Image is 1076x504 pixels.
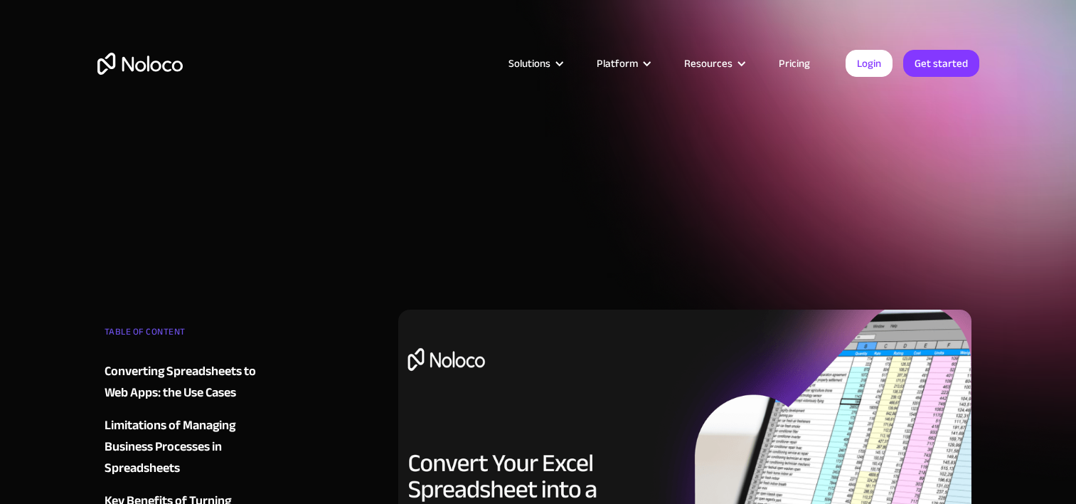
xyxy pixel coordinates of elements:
[846,50,893,77] a: Login
[508,54,550,73] div: Solutions
[105,415,277,479] a: Limitations of Managing Business Processes in Spreadsheets
[666,54,761,73] div: Resources
[97,53,183,75] a: home
[761,54,828,73] a: Pricing
[684,54,733,73] div: Resources
[579,54,666,73] div: Platform
[491,54,579,73] div: Solutions
[105,361,277,404] a: Converting Spreadsheets to Web Apps: the Use Cases
[903,50,979,77] a: Get started
[597,54,638,73] div: Platform
[105,321,277,350] div: TABLE OF CONTENT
